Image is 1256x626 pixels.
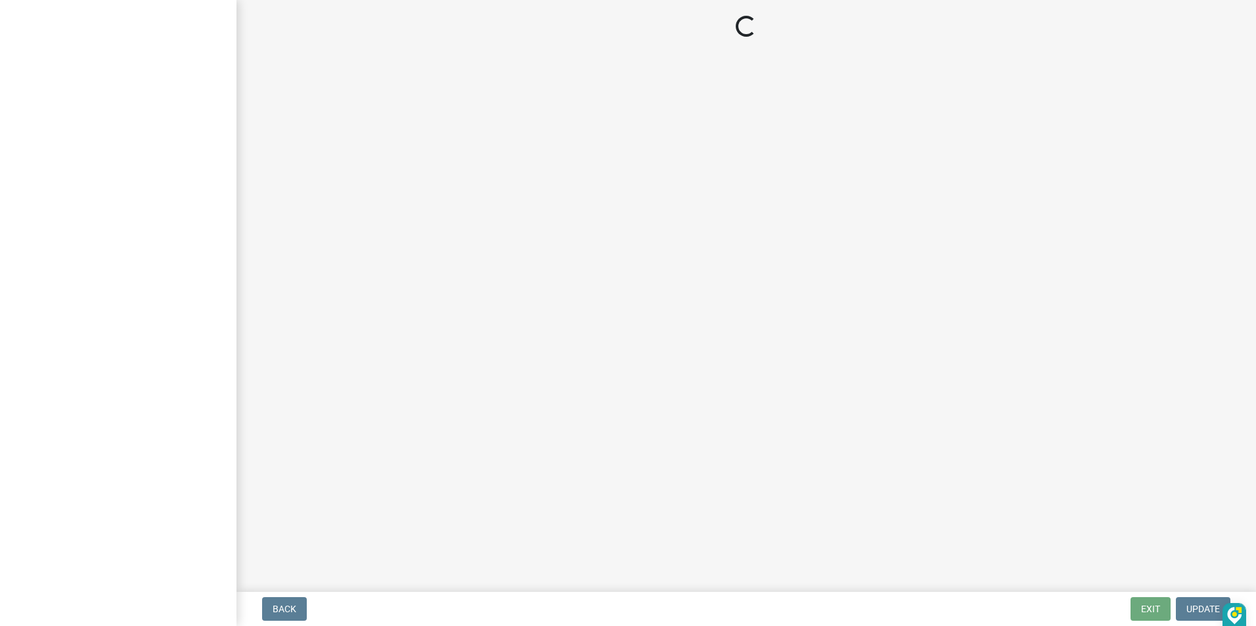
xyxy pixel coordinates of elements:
button: Back [262,597,307,621]
button: Exit [1131,597,1171,621]
span: Update [1186,604,1220,614]
button: Update [1176,597,1230,621]
span: Back [273,604,296,614]
img: DzVsEph+IJtmAAAAAElFTkSuQmCC [1227,607,1242,625]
